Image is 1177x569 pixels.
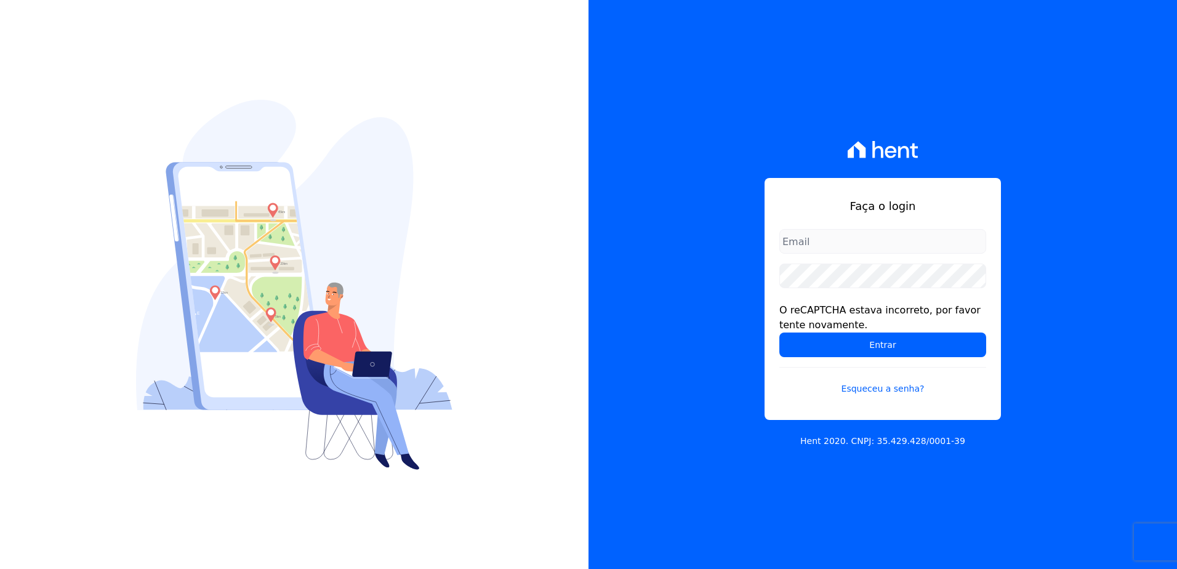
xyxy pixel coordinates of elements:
input: Email [779,229,986,254]
a: Esqueceu a senha? [779,367,986,395]
p: Hent 2020. CNPJ: 35.429.428/0001-39 [800,435,965,448]
h1: Faça o login [779,198,986,214]
input: Entrar [779,333,986,357]
div: O reCAPTCHA estava incorreto, por favor tente novamente. [779,303,986,333]
img: Login [136,100,452,470]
